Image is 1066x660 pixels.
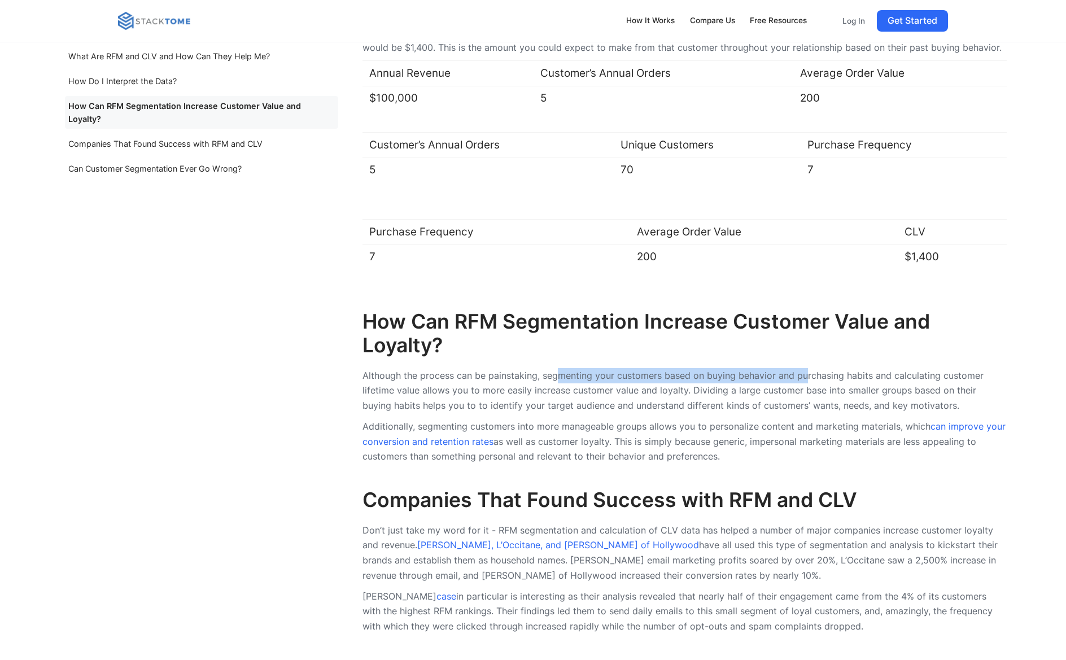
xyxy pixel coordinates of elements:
div: Companies That Found Success with RFM and CLV [68,137,263,150]
a: case [436,591,456,602]
span: 200 [800,91,820,104]
a: How Do I Interpret the Data? [65,71,338,91]
span: CLV [905,225,925,238]
div: How It Works [626,15,675,27]
div: What Are RFM and CLV and How Can They Help Me? [68,50,270,63]
a: [PERSON_NAME], L’Occitane, and [PERSON_NAME] of Hollywood [417,539,699,550]
a: can improve your conversion and retention rates [362,421,1006,447]
span: 7 [369,250,375,263]
span: Purchase Frequency [807,138,912,151]
span: 200 [637,250,657,263]
span: 7 [807,163,814,176]
p: ‍ [362,199,1007,214]
span: 5 [540,91,547,104]
p: [PERSON_NAME] in particular is interesting as their analysis revealed that nearly half of their e... [362,589,1007,634]
span: $100,000 [369,91,418,104]
span: Customer’s Annual Orders [369,138,500,151]
a: Companies That Found Success with RFM and CLV [65,133,338,154]
div: How Can RFM Segmentation Increase Customer Value and Loyalty? [68,99,334,125]
h2: Companies That Found Success with RFM and CLV [362,488,1007,513]
span: Annual Revenue [369,67,451,80]
p: Although the process can be painstaking, segmenting your customers based on buying behavior and p... [362,368,1007,413]
span: 5 [369,163,375,176]
h2: How Can RFM Segmentation Increase Customer Value and Loyalty? [362,310,1007,358]
span: Average Order Value [637,225,741,238]
a: Free Resources [745,9,812,33]
span: Unique Customers [621,138,714,151]
span: Purchase Frequency [369,225,474,238]
div: Free Resources [750,15,807,27]
a: Get Started [877,10,948,32]
p: Log In [842,16,865,26]
span: 70 [621,163,634,176]
a: Compare Us [684,9,740,33]
span: $1,400 [905,250,939,263]
a: Can Customer Segmentation Ever Go Wrong? [65,158,338,178]
span: Average Order Value [800,67,905,80]
a: How It Works [621,9,680,33]
div: Can Customer Segmentation Ever Go Wrong? [68,161,242,174]
div: How Do I Interpret the Data? [68,75,177,88]
div: Compare Us [690,15,735,27]
a: Log In [835,10,872,32]
a: How Can RFM Segmentation Increase Customer Value and Loyalty? [65,95,338,129]
p: Additionally, segmenting customers into more manageable groups allows you to personalize content ... [362,419,1007,464]
a: What Are RFM and CLV and How Can They Help Me? [65,46,338,67]
span: Customer’s Annual Orders [540,67,671,80]
p: Don’t just take my word for it - RFM segmentation and calculation of CLV data has helped a number... [362,523,1007,583]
